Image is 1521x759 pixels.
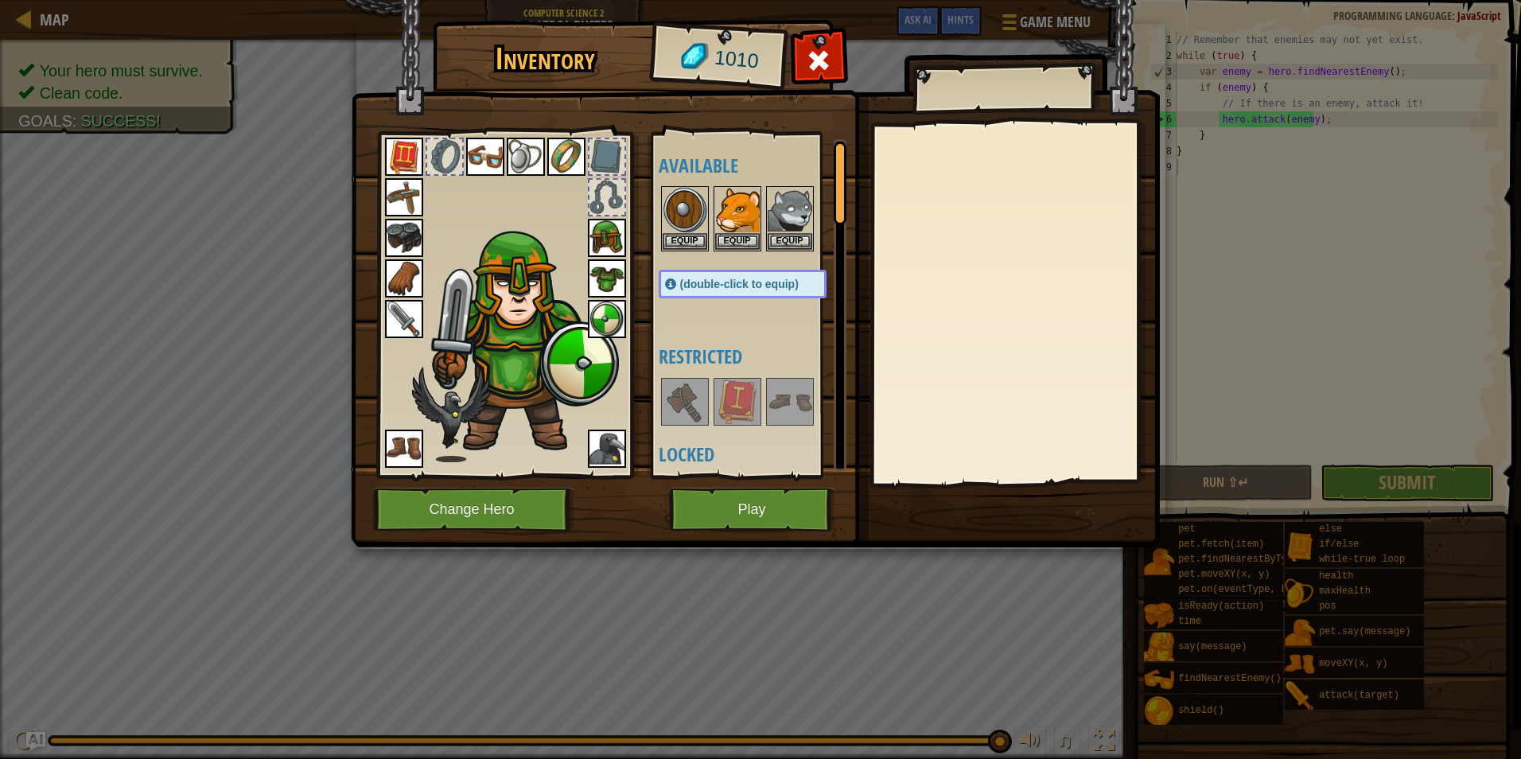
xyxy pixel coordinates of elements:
[588,300,626,338] img: portrait.png
[385,430,423,468] img: portrait.png
[659,346,858,367] h4: Restricted
[547,138,585,176] img: portrait.png
[373,488,575,531] button: Change Hero
[663,188,707,232] img: portrait.png
[385,300,423,338] img: portrait.png
[425,224,620,455] img: male.png
[507,138,545,176] img: portrait.png
[412,367,490,462] img: raven-paper-doll.png
[715,233,760,250] button: Equip
[385,259,423,298] img: portrait.png
[715,379,760,424] img: portrait.png
[663,379,707,424] img: portrait.png
[669,488,835,531] button: Play
[659,444,858,465] h4: Locked
[385,178,423,216] img: portrait.png
[663,233,707,250] button: Equip
[588,430,626,468] img: portrait.png
[588,219,626,257] img: portrait.png
[715,188,760,232] img: portrait.png
[713,44,760,76] span: 1010
[768,379,812,424] img: portrait.png
[385,219,423,257] img: portrait.png
[588,259,626,298] img: portrait.png
[385,138,423,176] img: portrait.png
[444,42,647,76] h1: Inventory
[680,278,799,290] span: (double-click to equip)
[768,233,812,250] button: Equip
[466,138,504,176] img: portrait.png
[768,188,812,232] img: portrait.png
[659,155,858,176] h4: Available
